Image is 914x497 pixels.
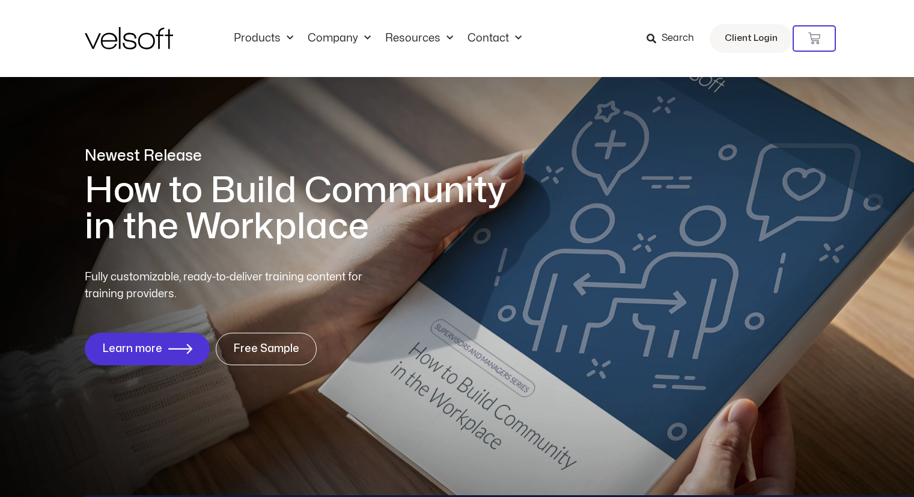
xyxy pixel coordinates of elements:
span: Free Sample [233,343,299,355]
span: Client Login [725,31,778,46]
a: Free Sample [216,333,317,365]
img: Velsoft Training Materials [85,27,173,49]
a: ResourcesMenu Toggle [378,32,460,45]
span: Search [662,31,694,46]
nav: Menu [227,32,529,45]
a: ProductsMenu Toggle [227,32,300,45]
a: Learn more [85,333,210,365]
p: Newest Release [85,146,523,167]
a: ContactMenu Toggle [460,32,529,45]
span: Learn more [102,343,162,355]
a: CompanyMenu Toggle [300,32,378,45]
p: Fully customizable, ready-to-deliver training content for training providers. [85,269,384,303]
h1: How to Build Community in the Workplace [85,173,523,245]
a: Client Login [710,24,793,53]
a: Search [647,28,702,49]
